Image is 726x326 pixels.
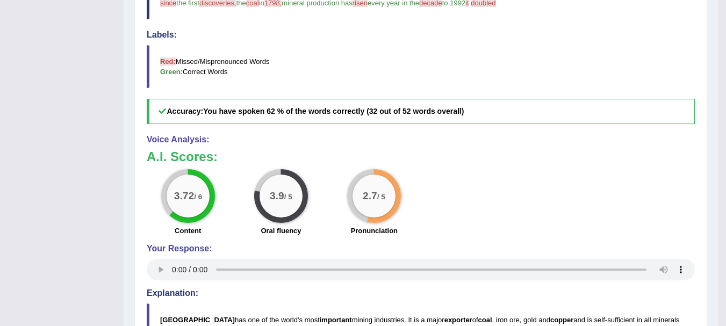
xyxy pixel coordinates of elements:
[478,316,492,324] b: coal
[320,316,352,324] b: important
[203,107,464,115] b: You have spoken 62 % of the words correctly (32 out of 52 words overall)
[175,226,201,236] label: Content
[444,316,472,324] b: exporter
[160,57,176,66] b: Red:
[160,68,183,76] b: Green:
[284,193,292,201] small: / 5
[194,193,202,201] small: / 6
[147,244,695,253] h4: Your Response:
[377,193,385,201] small: / 5
[147,99,695,124] h5: Accuracy:
[270,190,284,202] big: 3.9
[174,190,193,202] big: 3.72
[351,226,398,236] label: Pronunciation
[160,316,235,324] b: [GEOGRAPHIC_DATA]
[363,190,377,202] big: 2.7
[147,135,695,144] h4: Voice Analysis:
[147,45,695,88] blockquote: Missed/Mispronounced Words Correct Words
[261,226,301,236] label: Oral fluency
[147,149,218,164] b: A.I. Scores:
[147,288,695,298] h4: Explanation:
[147,30,695,40] h4: Labels:
[550,316,573,324] b: copper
